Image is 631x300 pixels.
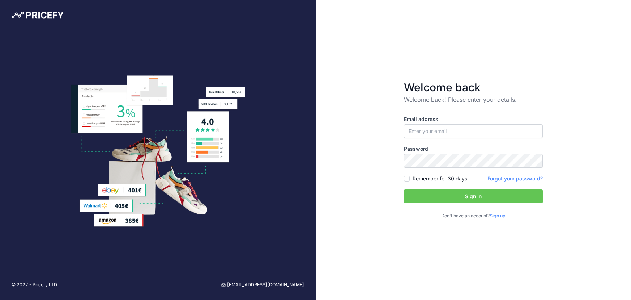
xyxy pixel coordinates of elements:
[12,12,64,19] img: Pricefy
[404,95,543,104] p: Welcome back! Please enter your details.
[404,81,543,94] h3: Welcome back
[221,282,304,288] a: [EMAIL_ADDRESS][DOMAIN_NAME]
[404,116,543,123] label: Email address
[490,213,506,218] a: Sign up
[487,175,543,182] a: Forgot your password?
[12,282,57,288] p: © 2022 - Pricefy LTD
[413,175,467,182] label: Remember for 30 days
[404,189,543,203] button: Sign in
[404,145,543,153] label: Password
[404,213,543,220] p: Don't have an account?
[404,124,543,138] input: Enter your email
